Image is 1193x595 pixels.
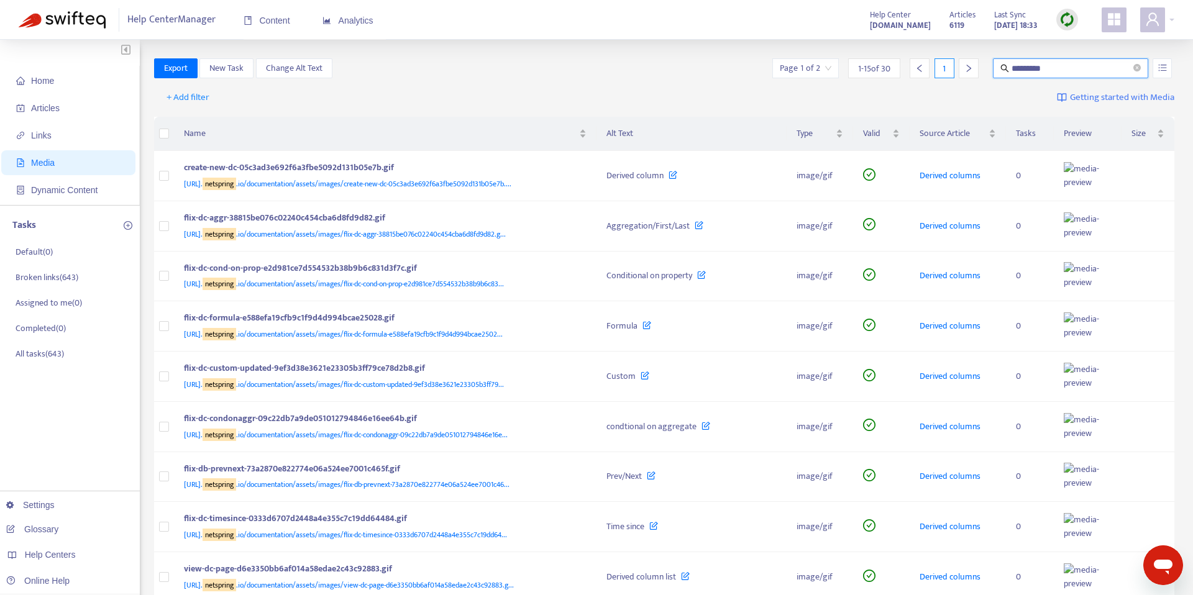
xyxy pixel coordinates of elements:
img: media-preview [1064,463,1101,490]
button: New Task [199,58,254,78]
div: flix-dc-aggr-38815be076c02240c454cba6d8fd9d82.gif [184,211,582,227]
div: create-new-dc-05c3ad3e692f6a3fbe5092d131b05e7b.gif [184,161,582,177]
p: Tasks [12,218,36,233]
span: Getting started with Media [1070,91,1174,105]
span: file-image [16,158,25,167]
span: container [16,186,25,194]
iframe: Button to launch messaging window [1143,545,1183,585]
span: check-circle [863,570,875,582]
th: Valid [853,117,910,151]
td: image/gif [787,352,853,402]
div: 0 [1016,570,1043,584]
span: Formula [606,319,638,333]
span: Change Alt Text [266,61,322,75]
td: image/gif [787,301,853,352]
span: appstore [1107,12,1122,27]
span: Name [184,127,577,140]
span: Prev/Next [606,469,642,483]
sqkw: netspring [203,478,236,491]
span: right [964,64,973,73]
div: 1 [935,58,954,78]
div: 0 [1016,169,1043,183]
img: media-preview [1064,363,1101,390]
th: Alt Text [596,117,787,151]
span: user [1145,12,1160,27]
div: 0 [1016,420,1043,434]
span: Time since [606,519,644,534]
strong: 6119 [949,19,964,32]
span: Derived columns [920,319,980,333]
div: 0 [1016,520,1043,534]
th: Name [174,117,597,151]
span: [URL]. .io/documentation/assets/images/flix-db-prevnext-73a2870e822774e06a524ee7001c46... [184,478,510,491]
span: Type [797,127,833,140]
span: [URL]. .io/documentation/assets/images/flix-dc-aggr-38815be076c02240c454cba6d8fd9d82.g... [184,228,506,240]
th: Preview [1054,117,1122,151]
span: check-circle [863,168,875,181]
span: Last Sync [994,8,1026,22]
sqkw: netspring [203,328,236,340]
span: Aggregation/First/Last [606,219,690,233]
span: Articles [949,8,976,22]
sqkw: netspring [203,178,236,190]
span: Conditional on property [606,268,692,283]
img: media-preview [1064,162,1101,189]
img: media-preview [1064,563,1101,591]
span: close-circle [1133,63,1141,75]
td: image/gif [787,502,853,552]
a: Settings [6,500,55,510]
div: 0 [1016,370,1043,383]
sqkw: netspring [203,429,236,441]
span: Derived columns [920,419,980,434]
div: 0 [1016,219,1043,233]
span: Dynamic Content [31,185,98,195]
span: [URL]. .io/documentation/assets/images/create-new-dc-05c3ad3e692f6a3fbe5092d131b05e7b.... [184,178,511,190]
img: media-preview [1064,262,1101,289]
div: 0 [1016,269,1043,283]
span: book [244,16,252,25]
span: Valid [863,127,890,140]
th: Size [1122,117,1174,151]
span: Derived columns [920,519,980,534]
span: check-circle [863,469,875,481]
span: check-circle [863,519,875,532]
span: link [16,131,25,140]
sqkw: netspring [203,529,236,541]
span: [URL]. .io/documentation/assets/images/flix-dc-condonaggr-09c22db7a9de051012794846e16e... [184,429,508,441]
td: image/gif [787,151,853,201]
p: Completed ( 0 ) [16,322,66,335]
span: Derived columns [920,168,980,183]
span: Derived columns [920,268,980,283]
th: Tasks [1006,117,1053,151]
th: Type [787,117,853,151]
span: [URL]. .io/documentation/assets/images/flix-dc-custom-updated-9ef3d38e3621e23305b3ff79... [184,378,504,391]
div: 0 [1016,319,1043,333]
span: Derived columns [920,369,980,383]
a: Online Help [6,576,70,586]
span: New Task [209,61,244,75]
span: Derived column list [606,570,676,584]
a: [DOMAIN_NAME] [870,18,931,32]
div: view-dc-page-d6e3350bb6af014a58edae2c43c92883.gif [184,562,582,578]
span: [URL]. .io/documentation/assets/images/flix-dc-timesince-0333d6707d2448a4e355c7c19dd64... [184,529,507,541]
span: [URL]. .io/documentation/assets/images/view-dc-page-d6e3350bb6af014a58edae2c43c92883.g... [184,579,514,591]
span: Derived columns [920,469,980,483]
span: Media [31,158,55,168]
img: media-preview [1064,212,1101,240]
span: close-circle [1133,64,1141,71]
span: 1 - 15 of 30 [858,62,890,75]
sqkw: netspring [203,278,236,290]
button: Change Alt Text [256,58,332,78]
div: flix-db-prevnext-73a2870e822774e06a524ee7001c465f.gif [184,462,582,478]
div: flix-dc-custom-updated-9ef3d38e3621e23305b3ff79ce78d2b8.gif [184,361,582,378]
span: Size [1131,127,1154,140]
span: home [16,76,25,85]
button: + Add filter [157,88,219,107]
span: unordered-list [1158,63,1167,72]
td: image/gif [787,452,853,502]
img: media-preview [1064,513,1101,540]
p: Default ( 0 ) [16,245,53,258]
div: flix-dc-timesince-0333d6707d2448a4e355c7c19dd64484.gif [184,512,582,528]
span: Articles [31,103,60,113]
strong: [DOMAIN_NAME] [870,19,931,32]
